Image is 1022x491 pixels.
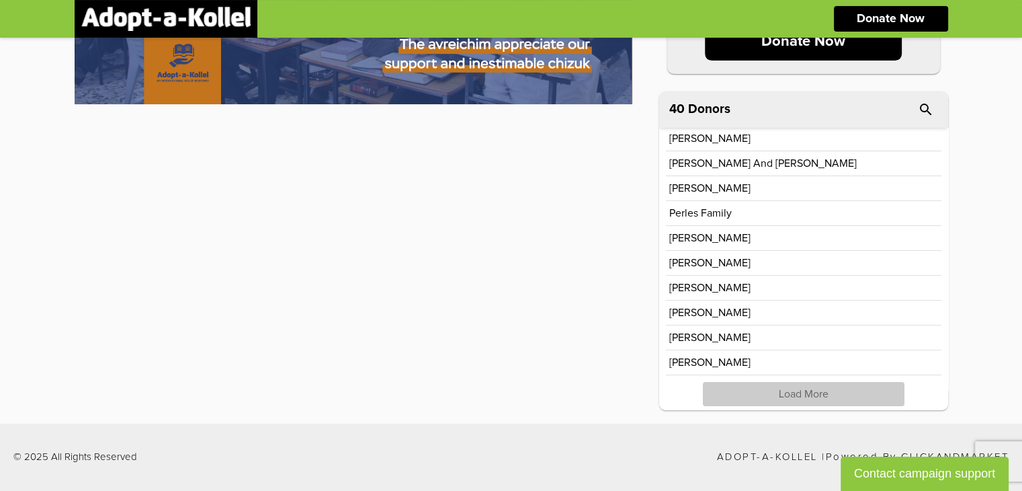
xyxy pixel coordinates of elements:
p: Donors [688,103,730,116]
p: [PERSON_NAME] [669,282,751,293]
p: © 2025 All Rights Reserved [13,452,137,462]
span: 40 [669,103,685,116]
img: logonobg.png [81,7,251,31]
p: [PERSON_NAME] [669,233,751,243]
p: Donate Now [705,23,902,61]
p: [PERSON_NAME] and [PERSON_NAME] [669,158,857,169]
p: Load More [703,382,904,406]
a: ClickandMarket [901,452,1009,462]
span: Powered by [826,452,897,462]
i: search [918,102,934,118]
button: Contact campaign support [841,457,1009,491]
p: [PERSON_NAME] [669,258,751,268]
p: Adopt-a-Kollel | [717,452,1009,462]
p: [PERSON_NAME] [669,133,751,144]
p: Perles Family [669,208,732,219]
p: Donate Now [857,13,925,25]
p: [PERSON_NAME] [669,357,751,368]
p: [PERSON_NAME] [669,332,751,343]
p: [PERSON_NAME] [669,307,751,318]
p: [PERSON_NAME] [669,183,751,194]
